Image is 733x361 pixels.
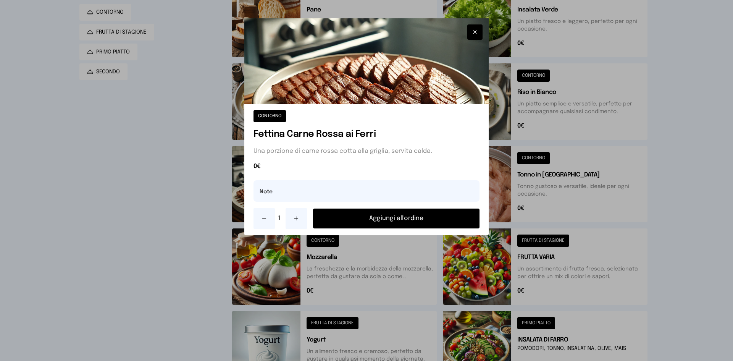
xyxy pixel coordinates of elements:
img: Fettina Carne Rossa ai Ferri [244,18,489,104]
span: 1 [278,214,283,223]
span: 0€ [253,162,480,171]
p: Una porzione di carne rossa cotta alla griglia, servita calda. [253,147,480,156]
h1: Fettina Carne Rossa ai Ferri [253,128,480,141]
button: Aggiungi all'ordine [313,209,480,228]
button: CONTORNO [253,110,286,122]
